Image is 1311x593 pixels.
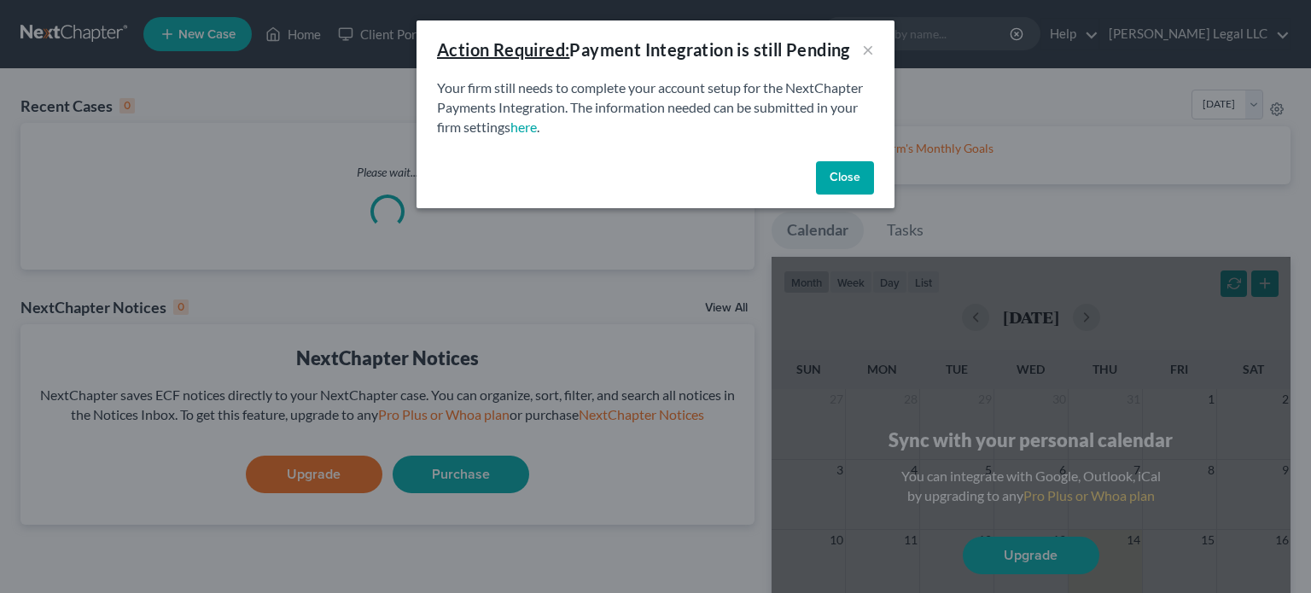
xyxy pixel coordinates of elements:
button: Close [816,161,874,195]
div: Payment Integration is still Pending [437,38,850,61]
u: Action Required: [437,39,569,60]
p: Your firm still needs to complete your account setup for the NextChapter Payments Integration. Th... [437,78,874,137]
button: × [862,39,874,60]
a: here [510,119,537,135]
